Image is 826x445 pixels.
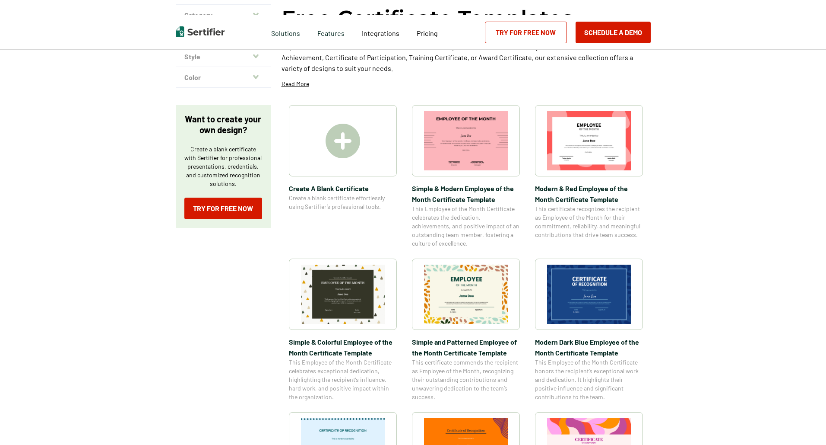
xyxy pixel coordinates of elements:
[547,265,631,324] img: Modern Dark Blue Employee of the Month Certificate Template
[412,259,520,401] a: Simple and Patterned Employee of the Month Certificate TemplateSimple and Patterned Employee of t...
[271,27,300,38] span: Solutions
[289,259,397,401] a: Simple & Colorful Employee of the Month Certificate TemplateSimple & Colorful Employee of the Mon...
[417,29,438,37] span: Pricing
[362,29,399,37] span: Integrations
[535,259,643,401] a: Modern Dark Blue Employee of the Month Certificate TemplateModern Dark Blue Employee of the Month...
[184,145,262,188] p: Create a blank certificate with Sertifier for professional presentations, credentials, and custom...
[535,205,643,239] span: This certificate recognizes the recipient as Employee of the Month for their commitment, reliabil...
[412,336,520,358] span: Simple and Patterned Employee of the Month Certificate Template
[176,26,225,37] img: Sertifier | Digital Credentialing Platform
[301,265,385,324] img: Simple & Colorful Employee of the Month Certificate Template
[424,265,508,324] img: Simple and Patterned Employee of the Month Certificate Template
[547,111,631,170] img: Modern & Red Employee of the Month Certificate Template
[282,80,309,88] p: Read More
[535,336,643,358] span: Modern Dark Blue Employee of the Month Certificate Template
[176,5,271,26] button: Category
[176,46,271,67] button: Style
[485,22,567,43] a: Try for Free Now
[535,105,643,248] a: Modern & Red Employee of the Month Certificate TemplateModern & Red Employee of the Month Certifi...
[412,105,520,248] a: Simple & Modern Employee of the Month Certificate TemplateSimple & Modern Employee of the Month C...
[783,403,826,445] iframe: Chat Widget
[176,67,271,88] button: Color
[362,27,399,38] a: Integrations
[282,41,651,74] p: Explore a wide selection of customizable certificate templates at Sertifier. Whether you need a C...
[412,183,520,205] span: Simple & Modern Employee of the Month Certificate Template
[412,358,520,401] span: This certificate commends the recipient as Employee of the Month, recognizing their outstanding c...
[417,27,438,38] a: Pricing
[317,27,345,38] span: Features
[184,114,262,135] p: Want to create your own design?
[289,358,397,401] span: This Employee of the Month Certificate celebrates exceptional dedication, highlighting the recipi...
[412,205,520,248] span: This Employee of the Month Certificate celebrates the dedication, achievements, and positive impa...
[424,111,508,170] img: Simple & Modern Employee of the Month Certificate Template
[184,198,262,219] a: Try for Free Now
[289,183,397,194] span: Create A Blank Certificate
[535,358,643,401] span: This Employee of the Month Certificate honors the recipient’s exceptional work and dedication. It...
[282,4,573,32] h1: Free Certificate Templates
[289,194,397,211] span: Create a blank certificate effortlessly using Sertifier’s professional tools.
[289,336,397,358] span: Simple & Colorful Employee of the Month Certificate Template
[326,124,360,158] img: Create A Blank Certificate
[535,183,643,205] span: Modern & Red Employee of the Month Certificate Template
